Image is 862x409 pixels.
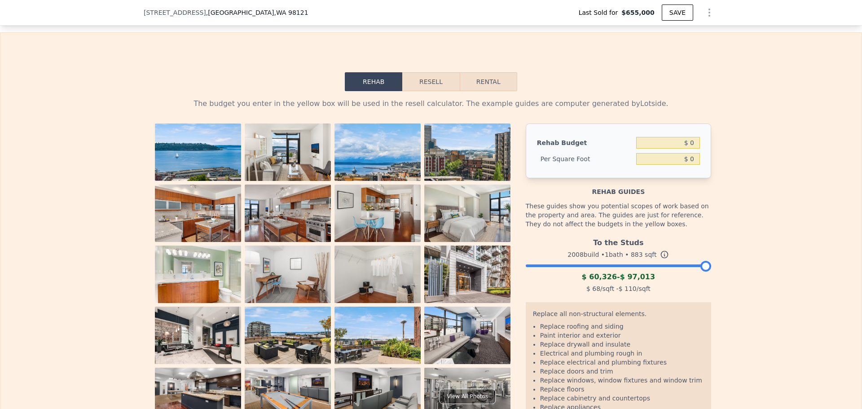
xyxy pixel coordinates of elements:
li: Electrical and plumbing rough in [540,349,704,358]
div: 2008 build • 1 bath • sqft [526,248,711,261]
img: Property Photo 10 [245,246,331,303]
div: View All Photos [440,389,496,404]
span: , [GEOGRAPHIC_DATA] [206,8,308,17]
img: Property Photo 7 [334,185,421,242]
img: Property Photo 15 [334,307,421,364]
li: Replace cabinetry and countertops [540,394,704,403]
div: Replace all non-structural elements. [533,309,704,322]
li: Replace floors [540,385,704,394]
div: To the Studs [526,234,711,248]
img: Property Photo 3 [334,123,421,181]
button: Rental [460,72,517,91]
div: /sqft - /sqft [526,282,711,295]
div: Per Square Foot [537,151,633,167]
img: Property Photo 13 [155,307,241,364]
li: Replace doors and trim [540,367,704,376]
span: Last Sold for [579,8,622,17]
li: Replace electrical and plumbing fixtures [540,358,704,367]
li: Paint interior and exterior [540,331,704,340]
img: Property Photo 8 [424,185,510,242]
div: - [526,272,711,282]
div: The budget you enter in the yellow box will be used in the resell calculator. The example guides ... [151,98,711,109]
span: , WA 98121 [274,9,308,16]
li: Replace windows, window fixtures and window trim [540,376,704,385]
span: $ 97,013 [620,273,655,281]
span: $ 60,326 [582,273,617,281]
button: Resell [402,72,459,91]
img: Property Photo 1 [155,123,241,181]
img: Property Photo 9 [155,246,241,303]
li: Replace drywall and insulate [540,340,704,349]
img: Property Photo 12 [424,246,510,303]
span: $655,000 [621,8,655,17]
span: $ 68 [586,285,600,292]
li: Replace roofing and siding [540,322,704,331]
button: Show Options [700,4,718,22]
button: Rehab [345,72,402,91]
div: These guides show you potential scopes of work based on the property and area. The guides are jus... [526,196,711,234]
img: Property Photo 14 [245,307,331,364]
span: [STREET_ADDRESS] [144,8,206,17]
img: Property Photo 4 [424,123,510,181]
span: $ 110 [619,285,637,292]
img: Property Photo 5 [155,185,241,242]
div: Rehab guides [526,178,711,196]
button: SAVE [662,4,693,21]
img: Property Photo 6 [245,185,331,242]
img: Property Photo 11 [334,246,421,303]
div: Rehab Budget [537,135,633,151]
img: Property Photo 16 [424,307,510,364]
span: 883 [631,251,643,258]
img: Property Photo 2 [245,123,331,181]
